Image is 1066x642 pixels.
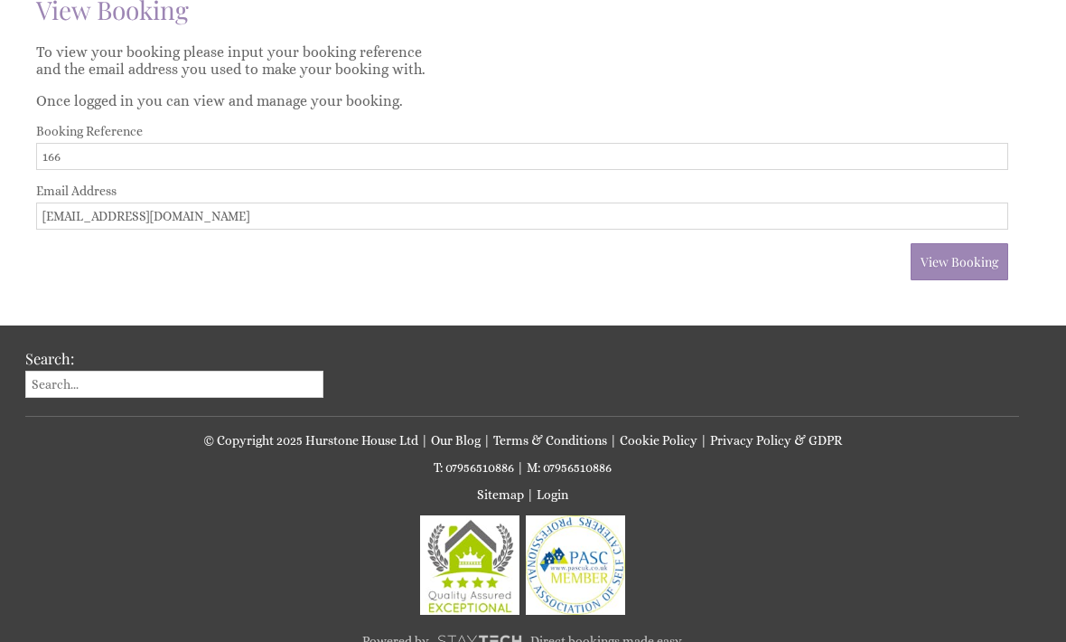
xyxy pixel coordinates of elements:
a: T: 07956510886 [434,460,514,475]
button: View Booking [911,243,1008,280]
img: PASC - PASC UK Members [526,515,625,615]
input: Your booking reference, e.g. 232 [36,143,1008,170]
a: Sitemap [477,487,524,502]
a: M: 07956510886 [527,460,612,475]
a: Privacy Policy & GDPR [710,433,842,448]
input: Search... [25,371,323,398]
input: The email address you used to make the booking [36,203,1008,230]
a: Cookie Policy [620,433,697,448]
a: Our Blog [431,433,481,448]
label: Email Address [36,184,1008,198]
a: Terms & Conditions [493,433,607,448]
a: Login [537,487,568,502]
p: Once logged in you can view and manage your booking. [36,92,428,109]
a: © Copyright 2025 Hurstone House Ltd [203,433,418,448]
span: | [700,433,707,448]
span: | [483,433,491,448]
img: Sleeps12.com - Quality Assured - 4 Star Exceptional Award [420,515,519,615]
p: To view your booking please input your booking reference and the email address you used to make y... [36,43,428,78]
span: | [610,433,617,448]
span: | [421,433,428,448]
label: Booking Reference [36,124,1008,138]
h3: Search: [25,348,323,368]
span: | [527,487,534,502]
span: View Booking [921,253,998,270]
span: | [517,460,524,475]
